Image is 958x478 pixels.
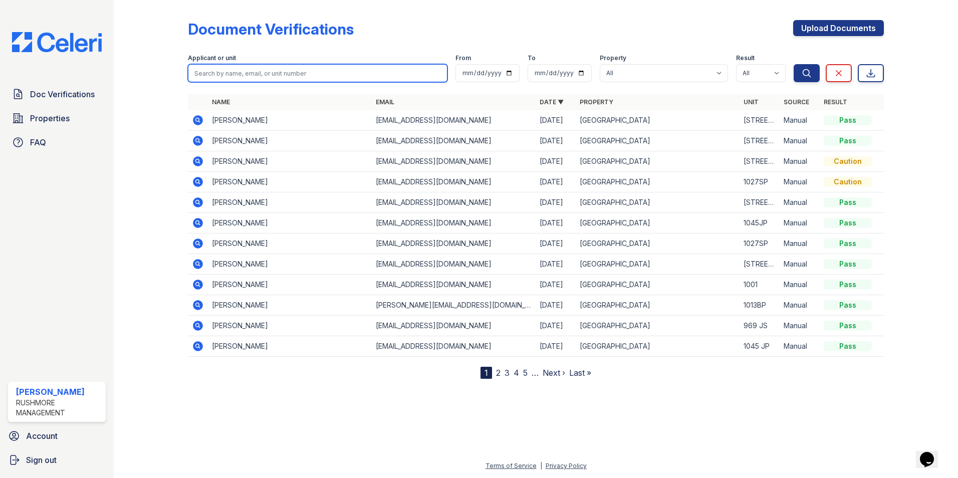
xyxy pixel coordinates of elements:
[576,316,740,336] td: [GEOGRAPHIC_DATA]
[16,386,102,398] div: [PERSON_NAME]
[744,98,759,106] a: Unit
[208,131,372,151] td: [PERSON_NAME]
[569,368,591,378] a: Last »
[536,110,576,131] td: [DATE]
[824,321,872,331] div: Pass
[8,84,106,104] a: Doc Verifications
[372,316,536,336] td: [EMAIL_ADDRESS][DOMAIN_NAME]
[372,131,536,151] td: [EMAIL_ADDRESS][DOMAIN_NAME]
[824,259,872,269] div: Pass
[543,368,565,378] a: Next ›
[824,177,872,187] div: Caution
[780,213,820,233] td: Manual
[576,254,740,275] td: [GEOGRAPHIC_DATA]
[740,316,780,336] td: 969 JS
[576,131,740,151] td: [GEOGRAPHIC_DATA]
[188,64,447,82] input: Search by name, email, or unit number
[576,110,740,131] td: [GEOGRAPHIC_DATA]
[8,108,106,128] a: Properties
[532,367,539,379] span: …
[824,238,872,249] div: Pass
[536,233,576,254] td: [DATE]
[824,218,872,228] div: Pass
[30,112,70,124] span: Properties
[536,275,576,295] td: [DATE]
[580,98,613,106] a: Property
[780,151,820,172] td: Manual
[536,295,576,316] td: [DATE]
[780,233,820,254] td: Manual
[740,192,780,213] td: [STREET_ADDRESS][PERSON_NAME]
[600,54,626,62] label: Property
[740,172,780,192] td: 1027SP
[576,213,740,233] td: [GEOGRAPHIC_DATA]
[514,368,519,378] a: 4
[208,275,372,295] td: [PERSON_NAME]
[481,367,492,379] div: 1
[372,295,536,316] td: [PERSON_NAME][EMAIL_ADDRESS][DOMAIN_NAME]
[576,172,740,192] td: [GEOGRAPHIC_DATA]
[576,151,740,172] td: [GEOGRAPHIC_DATA]
[208,254,372,275] td: [PERSON_NAME]
[824,300,872,310] div: Pass
[536,213,576,233] td: [DATE]
[208,213,372,233] td: [PERSON_NAME]
[780,316,820,336] td: Manual
[824,98,847,106] a: Result
[740,233,780,254] td: 1027SP
[736,54,755,62] label: Result
[780,172,820,192] td: Manual
[780,295,820,316] td: Manual
[4,32,110,52] img: CE_Logo_Blue-a8612792a0a2168367f1c8372b55b34899dd931a85d93a1a3d3e32e68fde9ad4.png
[30,136,46,148] span: FAQ
[740,254,780,275] td: [STREET_ADDRESS][PERSON_NAME]
[740,151,780,172] td: [STREET_ADDRESS][PERSON_NAME]
[740,110,780,131] td: [STREET_ADDRESS][PERSON_NAME]
[208,316,372,336] td: [PERSON_NAME]
[576,295,740,316] td: [GEOGRAPHIC_DATA]
[208,151,372,172] td: [PERSON_NAME]
[740,295,780,316] td: 1013BP
[523,368,528,378] a: 5
[540,98,564,106] a: Date ▼
[740,275,780,295] td: 1001
[536,131,576,151] td: [DATE]
[208,172,372,192] td: [PERSON_NAME]
[372,233,536,254] td: [EMAIL_ADDRESS][DOMAIN_NAME]
[188,54,236,62] label: Applicant or unit
[505,368,510,378] a: 3
[455,54,471,62] label: From
[793,20,884,36] a: Upload Documents
[4,450,110,470] a: Sign out
[740,131,780,151] td: [STREET_ADDRESS][PERSON_NAME]
[740,336,780,357] td: 1045 JP
[536,192,576,213] td: [DATE]
[372,192,536,213] td: [EMAIL_ADDRESS][DOMAIN_NAME]
[486,462,537,469] a: Terms of Service
[780,110,820,131] td: Manual
[528,54,536,62] label: To
[824,280,872,290] div: Pass
[824,156,872,166] div: Caution
[372,254,536,275] td: [EMAIL_ADDRESS][DOMAIN_NAME]
[26,454,57,466] span: Sign out
[780,192,820,213] td: Manual
[784,98,809,106] a: Source
[824,115,872,125] div: Pass
[546,462,587,469] a: Privacy Policy
[372,110,536,131] td: [EMAIL_ADDRESS][DOMAIN_NAME]
[372,151,536,172] td: [EMAIL_ADDRESS][DOMAIN_NAME]
[208,110,372,131] td: [PERSON_NAME]
[8,132,106,152] a: FAQ
[372,275,536,295] td: [EMAIL_ADDRESS][DOMAIN_NAME]
[188,20,354,38] div: Document Verifications
[916,438,948,468] iframe: chat widget
[16,398,102,418] div: Rushmore Management
[496,368,501,378] a: 2
[576,336,740,357] td: [GEOGRAPHIC_DATA]
[780,131,820,151] td: Manual
[576,233,740,254] td: [GEOGRAPHIC_DATA]
[576,192,740,213] td: [GEOGRAPHIC_DATA]
[212,98,230,106] a: Name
